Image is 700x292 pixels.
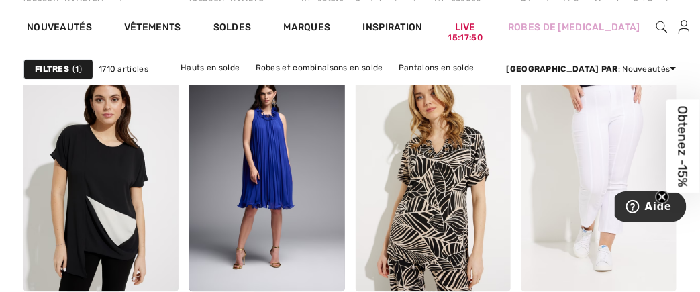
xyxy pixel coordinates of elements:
img: Mes infos [679,19,690,35]
div: : Nouveautés [507,63,677,75]
img: Haut asymétrique col rond modèle 232060. Black/moonstone [23,58,179,291]
img: recherche [656,19,668,35]
span: 1710 articles [99,63,148,75]
a: Vestes et blazers en solde [292,77,409,94]
a: Vêtements [124,21,181,36]
div: 15:17:50 [448,32,483,44]
a: Marques [284,21,331,36]
span: Inspiration [363,21,423,36]
a: Hauts en solde [174,59,246,77]
img: Haut à imprimé tropical modèle 232265. Noir/Multi [356,58,511,291]
strong: [GEOGRAPHIC_DATA] par [507,64,618,74]
a: Live15:17:50 [455,20,476,34]
iframe: Ouvre un widget dans lequel vous pouvez trouver plus d’informations [615,191,687,225]
a: Robes et combinaisons en solde [249,59,390,77]
a: Pulls et cardigans en solde [170,77,290,94]
a: Pantalons en solde [392,59,481,77]
strong: Filtres [35,63,69,75]
span: Obtenez -15% [676,105,691,187]
img: Robe froncée modèle 231730. Saphir Royal 163 [189,58,344,291]
span: 1 [72,63,82,75]
a: Robes de [MEDICAL_DATA] [508,20,640,34]
img: Pantalon Coupe Mince modèle 232233. Blanc [521,58,677,291]
a: Jupes en solde [412,77,485,94]
button: Close teaser [656,190,669,203]
a: Nouveautés [27,21,92,36]
a: Soldes [213,21,252,36]
div: Obtenez -15%Close teaser [666,99,700,193]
